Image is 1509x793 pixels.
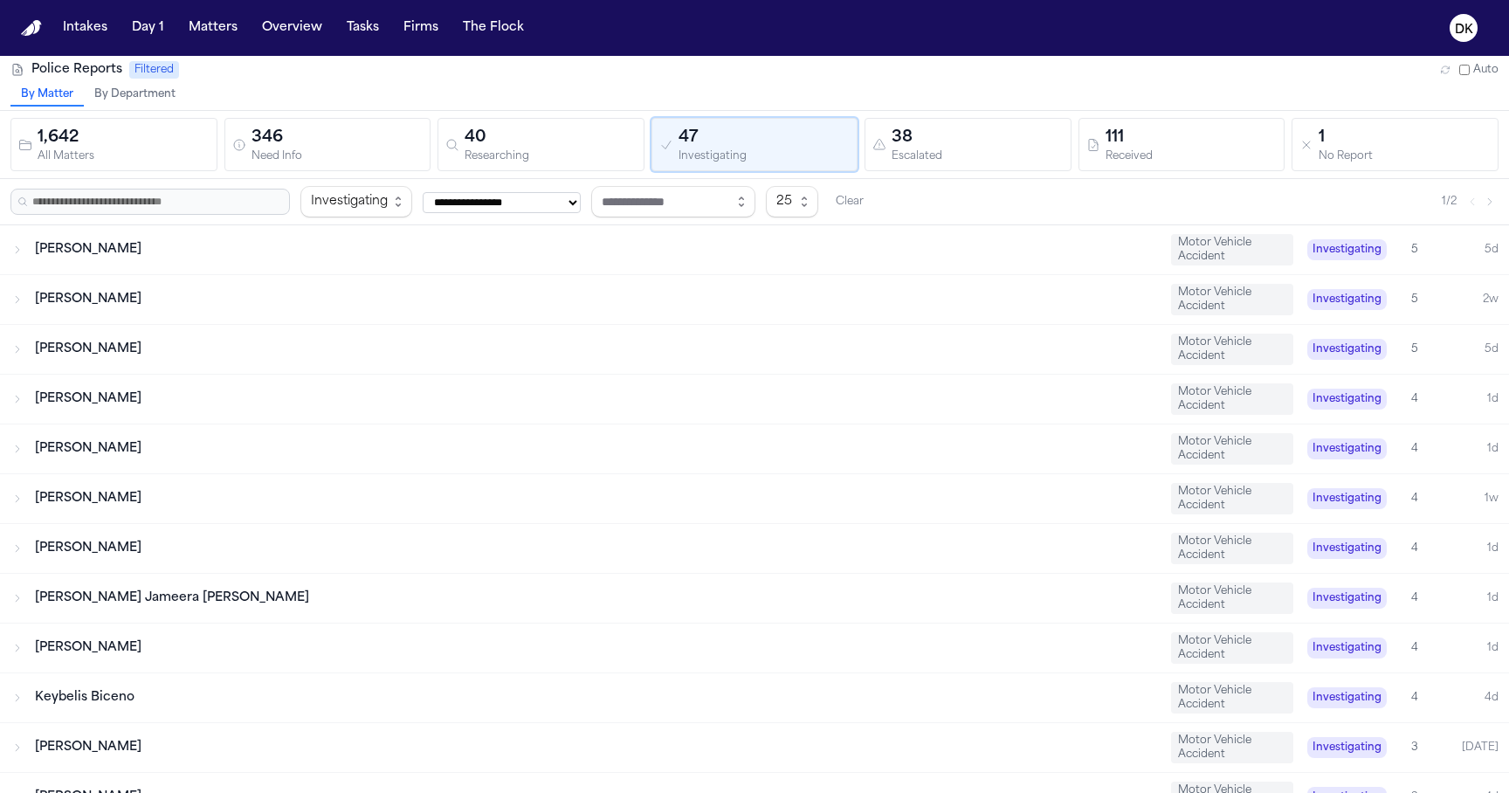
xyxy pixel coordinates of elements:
span: Investigating [1307,289,1387,310]
button: Day 1 [125,12,171,44]
span: 5 police reports [1411,294,1418,305]
span: Motor Vehicle Accident [1171,632,1293,664]
button: By Department [84,84,186,107]
span: 5 police reports [1411,245,1418,255]
div: [DATE] [1443,741,1499,755]
button: By Matter [10,84,84,107]
div: 1d [1443,392,1499,406]
div: 1d [1443,641,1499,655]
button: 1No Report [1292,118,1499,171]
span: Investigating [1307,638,1387,659]
span: 4 police reports [1411,444,1418,454]
div: Researching [465,150,637,163]
span: 3 police reports [1411,742,1418,753]
span: Motor Vehicle Accident [1171,533,1293,564]
button: Items per page [766,186,818,217]
div: 4d [1443,691,1499,705]
input: Auto [1459,65,1470,75]
img: Finch Logo [21,20,42,37]
span: 4 police reports [1411,593,1418,603]
span: [PERSON_NAME] [35,541,141,555]
span: Motor Vehicle Accident [1171,383,1293,415]
span: Motor Vehicle Accident [1171,682,1293,714]
button: 346Need Info [224,118,431,171]
button: 40Researching [438,118,644,171]
div: 2w [1443,293,1499,307]
span: [PERSON_NAME] [35,492,141,505]
span: Investigating [1307,339,1387,360]
span: Investigating [1307,737,1387,758]
div: 25 [776,191,794,212]
div: 111 [1106,126,1278,150]
span: [PERSON_NAME] [35,342,141,355]
span: 4 police reports [1411,493,1418,504]
span: Investigating [1307,687,1387,708]
div: Received [1106,150,1278,163]
span: Investigating [1307,239,1387,260]
span: Investigating [1307,389,1387,410]
div: Investigating [679,150,851,163]
span: Investigating [1307,488,1387,509]
span: Motor Vehicle Accident [1171,483,1293,514]
div: 1d [1443,442,1499,456]
div: 38 [892,126,1064,150]
span: Keybelis Biceno [35,691,134,704]
span: Motor Vehicle Accident [1171,732,1293,763]
span: Investigating [1307,438,1387,459]
span: Investigating [1307,588,1387,609]
h1: Police Reports [31,61,122,79]
span: [PERSON_NAME] [35,293,141,306]
div: 1 [1319,126,1491,150]
text: DK [1455,24,1473,36]
div: Escalated [892,150,1064,163]
span: Motor Vehicle Accident [1171,284,1293,315]
button: 38Escalated [865,118,1071,171]
span: Motor Vehicle Accident [1171,433,1293,465]
button: 1,642All Matters [10,118,217,171]
span: [PERSON_NAME] [35,442,141,455]
span: [PERSON_NAME] [35,392,141,405]
span: [PERSON_NAME] [35,741,141,754]
span: 1 / 2 [1442,195,1457,209]
span: Motor Vehicle Accident [1171,583,1293,614]
button: Refresh (Cmd+R) [1438,63,1452,77]
div: 47 [679,126,851,150]
div: 346 [251,126,424,150]
span: Motor Vehicle Accident [1171,334,1293,365]
a: Home [21,20,42,37]
span: 5 police reports [1411,344,1418,355]
span: 4 police reports [1411,543,1418,554]
div: 1d [1443,591,1499,605]
span: 4 police reports [1411,394,1418,404]
div: 5d [1443,243,1499,257]
button: Investigation Status [300,186,412,217]
div: 1d [1443,541,1499,555]
span: 4 police reports [1411,693,1418,703]
button: Overview [255,12,329,44]
div: 40 [465,126,637,150]
button: Tasks [340,12,386,44]
div: 1w [1443,492,1499,506]
button: 111Received [1078,118,1285,171]
div: Investigating [311,191,388,212]
button: The Flock [456,12,531,44]
button: Matters [182,12,245,44]
button: Intakes [56,12,114,44]
span: [PERSON_NAME] Jameera [PERSON_NAME] [35,591,309,604]
button: Firms [396,12,445,44]
label: Auto [1459,63,1499,77]
button: 47Investigating [651,118,858,171]
div: 5d [1443,342,1499,356]
button: Clear [829,190,871,214]
span: Motor Vehicle Accident [1171,234,1293,265]
span: Filtered [129,61,179,79]
span: [PERSON_NAME] [35,641,141,654]
div: All Matters [38,150,210,163]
